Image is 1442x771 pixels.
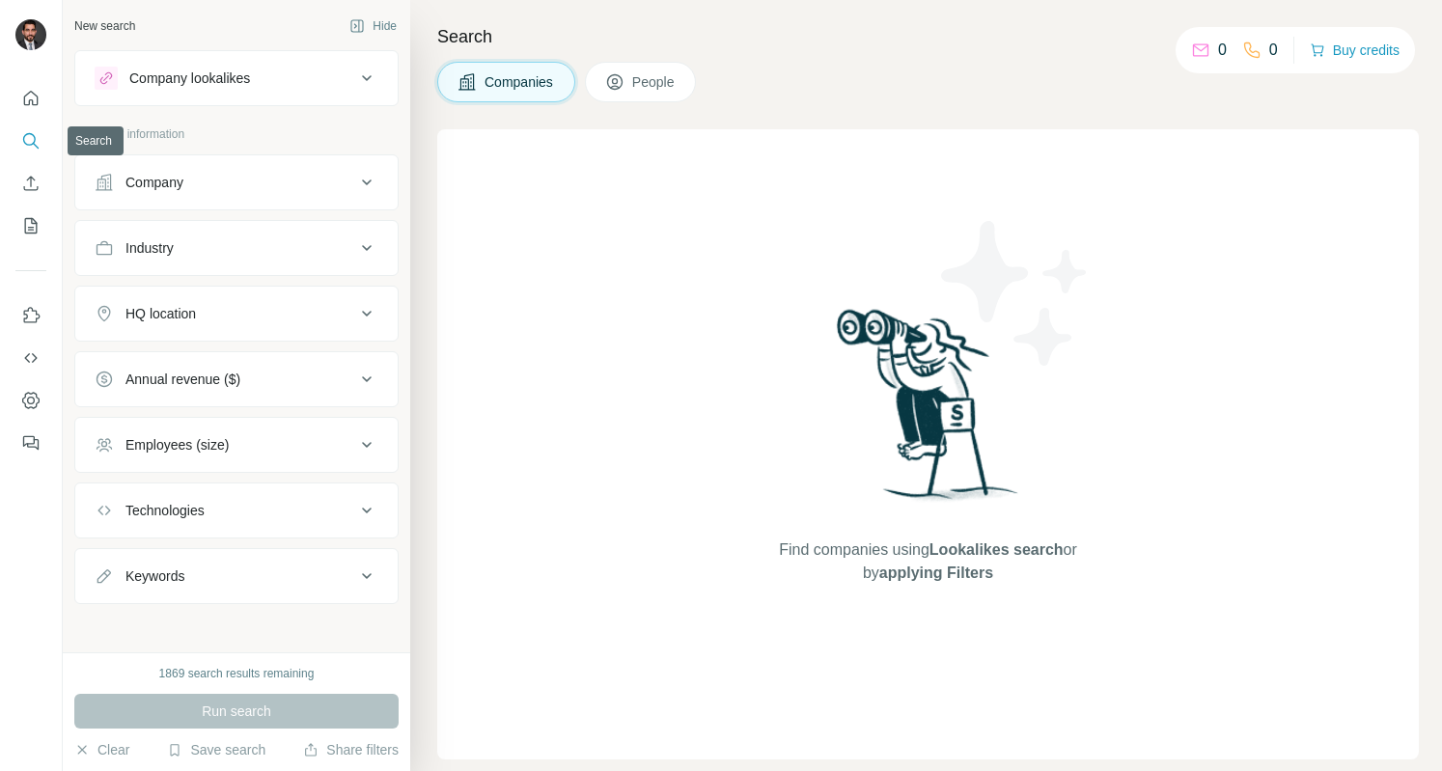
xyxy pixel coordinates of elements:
p: 0 [1269,39,1278,62]
button: Save search [167,740,265,759]
button: Search [15,124,46,158]
div: Company lookalikes [129,69,250,88]
img: Surfe Illustration - Stars [929,207,1102,380]
button: Employees (size) [75,422,398,468]
button: Dashboard [15,383,46,418]
div: New search [74,17,135,35]
div: Keywords [125,566,184,586]
button: Hide [336,12,410,41]
div: Company [125,173,183,192]
div: Technologies [125,501,205,520]
button: Annual revenue ($) [75,356,398,402]
button: Use Surfe API [15,341,46,375]
button: Feedback [15,426,46,460]
button: Keywords [75,553,398,599]
div: Employees (size) [125,435,229,454]
button: Company [75,159,398,206]
button: Buy credits [1310,37,1400,64]
span: Companies [485,72,555,92]
span: applying Filters [879,564,993,581]
img: Surfe Illustration - Woman searching with binoculars [828,304,1029,519]
button: Clear [74,740,129,759]
button: Share filters [303,740,399,759]
button: My lists [15,208,46,243]
div: HQ location [125,304,196,323]
p: Company information [74,125,399,143]
button: Industry [75,225,398,271]
button: Company lookalikes [75,55,398,101]
button: HQ location [75,290,398,337]
span: People [632,72,677,92]
button: Quick start [15,81,46,116]
span: Find companies using or by [773,538,1082,585]
h4: Search [437,23,1419,50]
div: 1869 search results remaining [159,665,315,682]
span: Lookalikes search [929,541,1064,558]
div: Annual revenue ($) [125,370,240,389]
p: 0 [1218,39,1227,62]
button: Technologies [75,487,398,534]
div: Industry [125,238,174,258]
button: Use Surfe on LinkedIn [15,298,46,333]
img: Avatar [15,19,46,50]
button: Enrich CSV [15,166,46,201]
